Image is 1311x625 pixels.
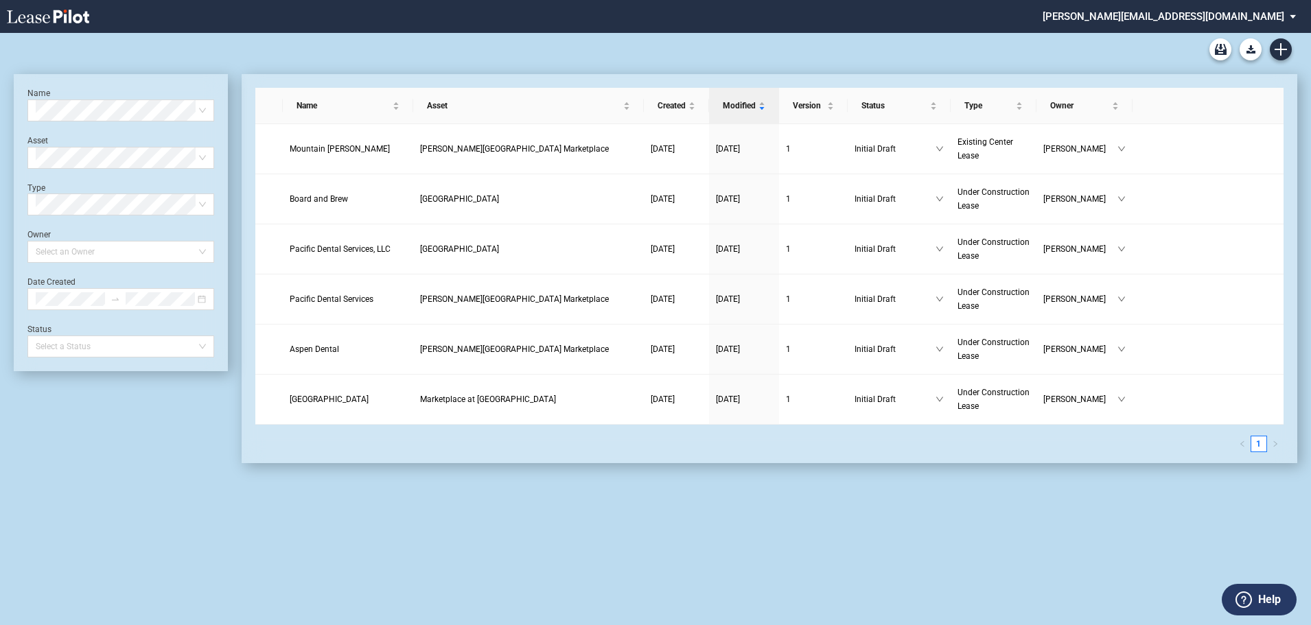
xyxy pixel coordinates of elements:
[651,242,702,256] a: [DATE]
[855,292,936,306] span: Initial Draft
[1043,142,1117,156] span: [PERSON_NAME]
[658,99,686,113] span: Created
[651,294,675,304] span: [DATE]
[958,135,1030,163] a: Existing Center Lease
[716,392,772,406] a: [DATE]
[716,194,740,204] span: [DATE]
[964,99,1013,113] span: Type
[1251,436,1267,452] li: 1
[1117,145,1126,153] span: down
[936,145,944,153] span: down
[1234,436,1251,452] button: left
[936,195,944,203] span: down
[1043,342,1117,356] span: [PERSON_NAME]
[290,392,406,406] a: [GEOGRAPHIC_DATA]
[644,88,709,124] th: Created
[848,88,951,124] th: Status
[420,342,637,356] a: [PERSON_NAME][GEOGRAPHIC_DATA] Marketplace
[861,99,927,113] span: Status
[297,99,390,113] span: Name
[779,88,848,124] th: Version
[651,394,675,404] span: [DATE]
[1240,38,1262,60] button: Download Blank Form
[427,99,620,113] span: Asset
[651,194,675,204] span: [DATE]
[290,242,406,256] a: Pacific Dental Services, LLC
[958,235,1030,263] a: Under Construction Lease
[283,88,413,124] th: Name
[716,342,772,356] a: [DATE]
[786,344,791,354] span: 1
[786,142,841,156] a: 1
[716,192,772,206] a: [DATE]
[786,342,841,356] a: 1
[1043,242,1117,256] span: [PERSON_NAME]
[786,394,791,404] span: 1
[1251,436,1266,451] a: 1
[786,194,791,204] span: 1
[1117,245,1126,253] span: down
[855,192,936,206] span: Initial Draft
[786,244,791,254] span: 1
[716,394,740,404] span: [DATE]
[290,342,406,356] a: Aspen Dental
[27,230,51,239] label: Owner
[111,294,120,304] span: swap-right
[420,244,499,254] span: Harvest Grove
[958,388,1030,411] span: Under Construction Lease
[1267,436,1284,452] li: Next Page
[716,144,740,154] span: [DATE]
[855,392,936,406] span: Initial Draft
[420,144,609,154] span: Kiley Ranch Marketplace
[290,294,373,304] span: Pacific Dental Services
[786,242,841,256] a: 1
[1234,436,1251,452] li: Previous Page
[651,392,702,406] a: [DATE]
[420,194,499,204] span: Harvest Grove
[1050,99,1109,113] span: Owner
[716,142,772,156] a: [DATE]
[716,294,740,304] span: [DATE]
[1272,440,1279,447] span: right
[420,292,637,306] a: [PERSON_NAME][GEOGRAPHIC_DATA] Marketplace
[27,277,76,287] label: Date Created
[420,344,609,354] span: Kiley Ranch Marketplace
[1117,395,1126,403] span: down
[958,185,1030,213] a: Under Construction Lease
[786,192,841,206] a: 1
[1043,192,1117,206] span: [PERSON_NAME]
[420,242,637,256] a: [GEOGRAPHIC_DATA]
[936,345,944,353] span: down
[651,144,675,154] span: [DATE]
[958,338,1030,361] span: Under Construction Lease
[27,325,51,334] label: Status
[1209,38,1231,60] a: Archive
[290,292,406,306] a: Pacific Dental Services
[1043,392,1117,406] span: [PERSON_NAME]
[420,394,556,404] span: Marketplace at Sycamore Farms
[855,142,936,156] span: Initial Draft
[855,342,936,356] span: Initial Draft
[716,344,740,354] span: [DATE]
[936,295,944,303] span: down
[1270,38,1292,60] a: Create new document
[958,137,1013,161] span: Existing Center Lease
[420,142,637,156] a: [PERSON_NAME][GEOGRAPHIC_DATA] Marketplace
[290,144,390,154] span: Mountain Mike Pizza
[651,142,702,156] a: [DATE]
[1117,195,1126,203] span: down
[855,242,936,256] span: Initial Draft
[290,142,406,156] a: Mountain [PERSON_NAME]
[1222,584,1297,615] button: Help
[786,144,791,154] span: 1
[958,187,1030,211] span: Under Construction Lease
[413,88,644,124] th: Asset
[958,386,1030,413] a: Under Construction Lease
[793,99,824,113] span: Version
[958,335,1030,363] a: Under Construction Lease
[936,245,944,253] span: down
[1258,591,1281,609] label: Help
[1117,345,1126,353] span: down
[27,89,50,98] label: Name
[951,88,1036,124] th: Type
